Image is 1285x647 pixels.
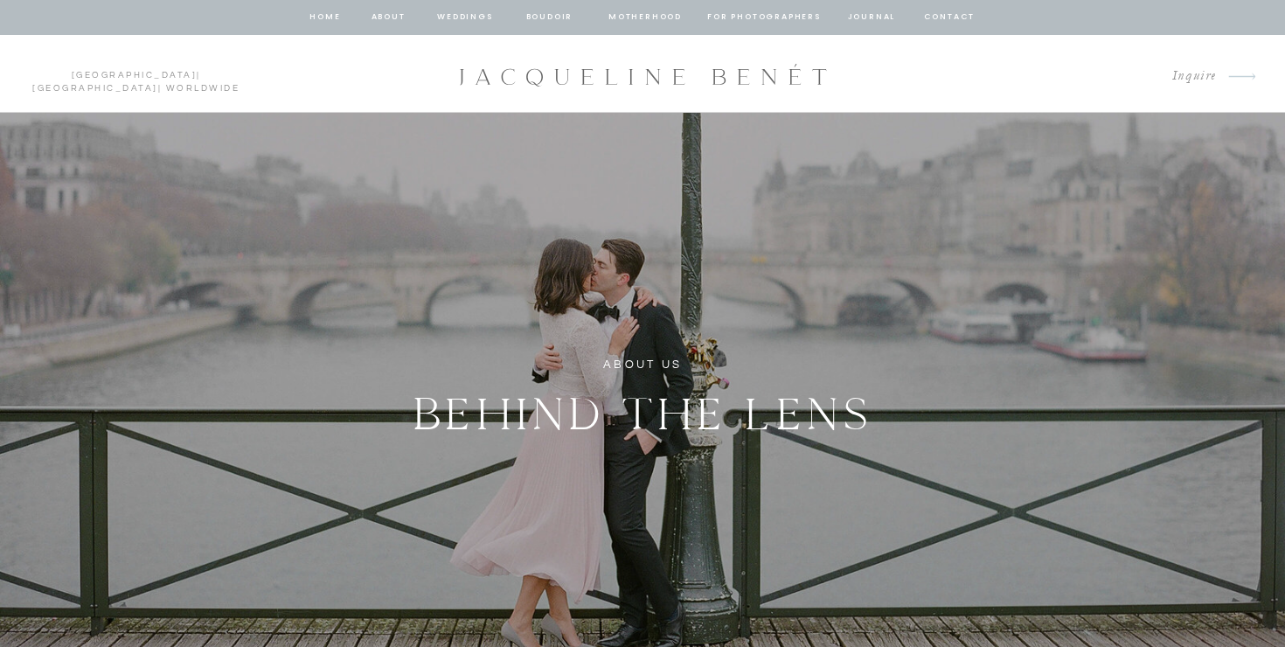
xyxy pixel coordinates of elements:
a: Weddings [435,10,495,25]
a: BOUDOIR [524,10,574,25]
a: journal [844,10,899,25]
h2: BEHIND THE LENS [391,379,894,440]
h1: ABOUT US [500,355,785,375]
p: | | Worldwide [24,69,247,80]
a: home [309,10,342,25]
a: [GEOGRAPHIC_DATA] [32,84,158,93]
a: contact [921,10,977,25]
a: Inquire [1158,65,1217,88]
a: about [370,10,406,25]
a: Motherhood [608,10,681,25]
a: for photographers [707,10,821,25]
a: [GEOGRAPHIC_DATA] [72,71,198,80]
